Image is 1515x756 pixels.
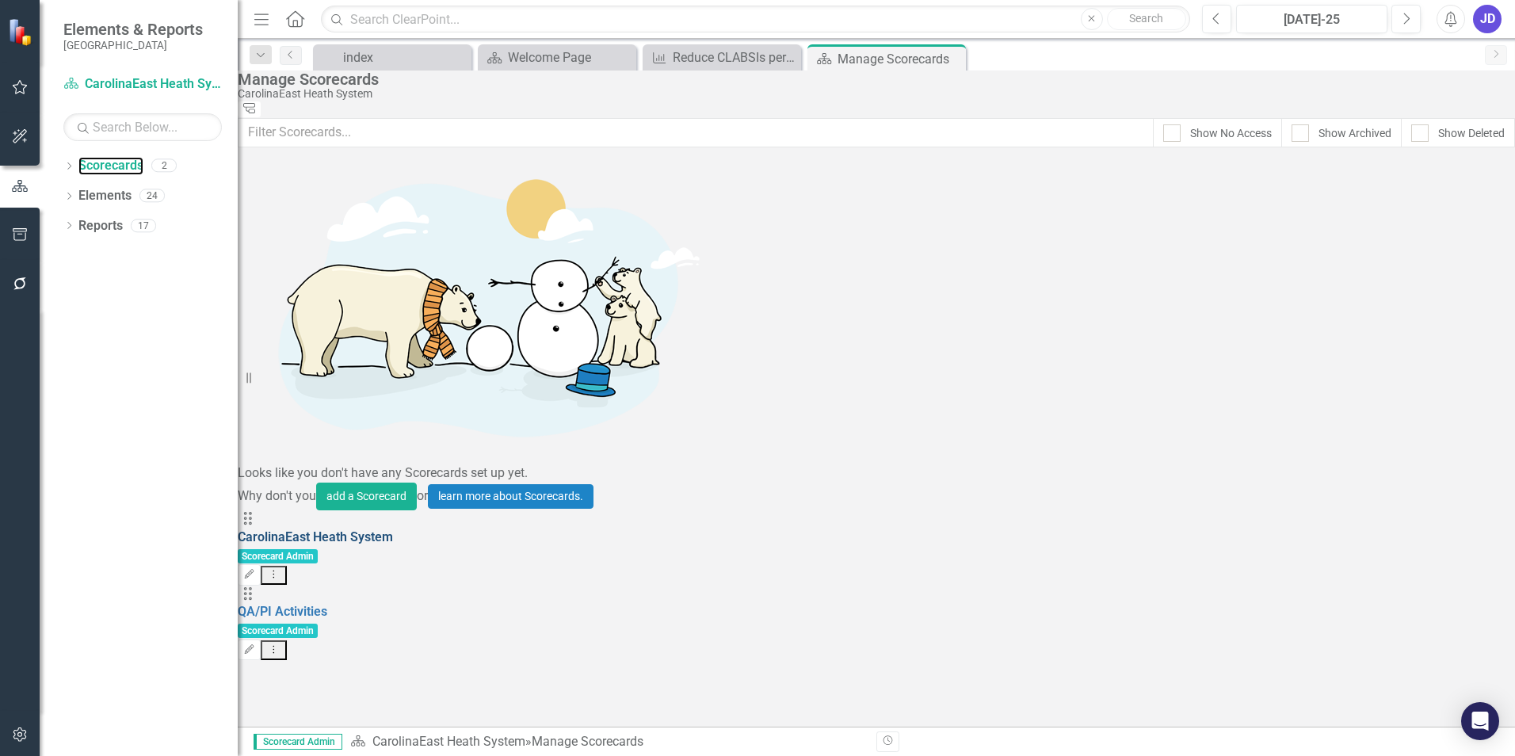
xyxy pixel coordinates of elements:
button: add a Scorecard [316,483,417,510]
a: Welcome Page [482,48,632,67]
a: Reduce CLABSIs per 1000 patient days [647,48,797,67]
a: CarolinaEast Heath System [238,529,393,544]
span: Search [1129,12,1163,25]
div: Show No Access [1190,125,1272,141]
img: ClearPoint Strategy [7,17,37,47]
span: Elements & Reports [63,20,203,39]
div: Looks like you don't have any Scorecards set up yet. [238,464,1515,483]
a: CarolinaEast Heath System [372,734,525,749]
a: CarolinaEast Heath System [63,75,222,94]
a: Reports [78,217,123,235]
div: Open Intercom Messenger [1461,702,1499,740]
span: Why don't you [238,488,316,503]
button: Search [1107,8,1186,30]
div: 2 [151,159,177,173]
small: [GEOGRAPHIC_DATA] [63,39,203,52]
div: Show Deleted [1438,125,1505,141]
div: CarolinaEast Heath System [238,88,1507,100]
a: QA/PI Activities [238,604,327,619]
div: Manage Scorecards [838,49,962,69]
a: learn more about Scorecards. [428,484,593,509]
button: [DATE]-25 [1236,5,1387,33]
input: Search ClearPoint... [321,6,1190,33]
div: » Manage Scorecards [350,733,864,751]
div: Reduce CLABSIs per 1000 patient days [673,48,797,67]
a: Scorecards [78,157,143,175]
input: Filter Scorecards... [238,118,1154,147]
div: Show Archived [1318,125,1391,141]
div: Manage Scorecards [238,71,1507,88]
div: 24 [139,189,165,203]
a: Elements [78,187,132,205]
span: Scorecard Admin [238,624,318,638]
div: index [343,48,467,67]
div: 17 [131,219,156,232]
a: index [317,48,467,67]
div: [DATE]-25 [1242,10,1382,29]
span: Scorecard Admin [238,549,318,563]
span: Scorecard Admin [254,734,342,750]
div: Welcome Page [508,48,632,67]
button: JD [1473,5,1502,33]
span: or [417,488,428,503]
img: Getting started [238,147,713,464]
input: Search Below... [63,113,222,141]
